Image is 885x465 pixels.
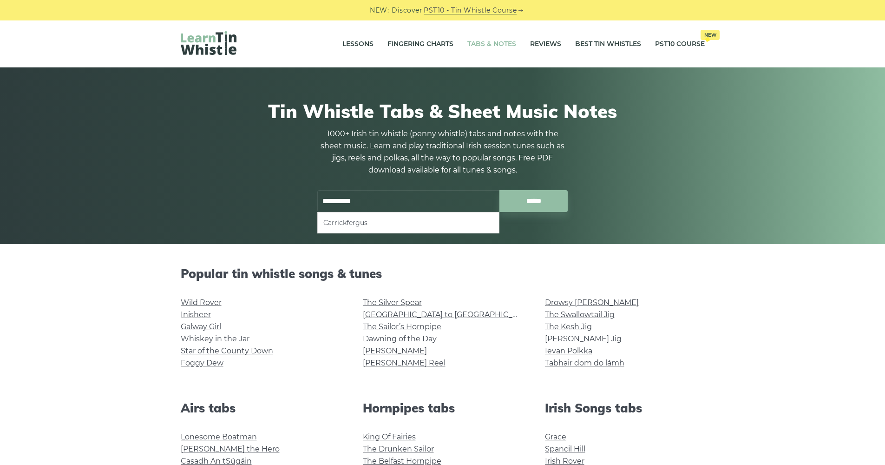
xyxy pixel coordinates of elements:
[181,298,222,307] a: Wild Rover
[323,217,493,228] li: Carrickfergus
[181,432,257,441] a: Lonesome Boatman
[545,298,639,307] a: Drowsy [PERSON_NAME]
[545,334,622,343] a: [PERSON_NAME] Jig
[181,359,223,367] a: Foggy Dew
[363,359,446,367] a: [PERSON_NAME] Reel
[655,33,705,56] a: PST10 CourseNew
[317,128,568,176] p: 1000+ Irish tin whistle (penny whistle) tabs and notes with the sheet music. Learn and play tradi...
[363,401,523,415] h2: Hornpipes tabs
[181,334,249,343] a: Whiskey in the Jar
[363,346,427,355] a: [PERSON_NAME]
[181,100,705,122] h1: Tin Whistle Tabs & Sheet Music Notes
[363,432,416,441] a: King Of Fairies
[545,445,585,453] a: Spancil Hill
[545,359,624,367] a: Tabhair dom do lámh
[467,33,516,56] a: Tabs & Notes
[181,346,273,355] a: Star of the County Down
[181,310,211,319] a: Inisheer
[545,346,592,355] a: Ievan Polkka
[363,445,434,453] a: The Drunken Sailor
[181,445,280,453] a: [PERSON_NAME] the Hero
[545,310,615,319] a: The Swallowtail Jig
[181,322,221,331] a: Galway Girl
[342,33,374,56] a: Lessons
[575,33,641,56] a: Best Tin Whistles
[545,322,592,331] a: The Kesh Jig
[181,401,341,415] h2: Airs tabs
[363,334,437,343] a: Dawning of the Day
[181,31,236,55] img: LearnTinWhistle.com
[545,401,705,415] h2: Irish Songs tabs
[181,266,705,281] h2: Popular tin whistle songs & tunes
[363,322,441,331] a: The Sailor’s Hornpipe
[530,33,561,56] a: Reviews
[545,432,566,441] a: Grace
[363,298,422,307] a: The Silver Spear
[701,30,720,40] span: New
[363,310,534,319] a: [GEOGRAPHIC_DATA] to [GEOGRAPHIC_DATA]
[387,33,453,56] a: Fingering Charts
